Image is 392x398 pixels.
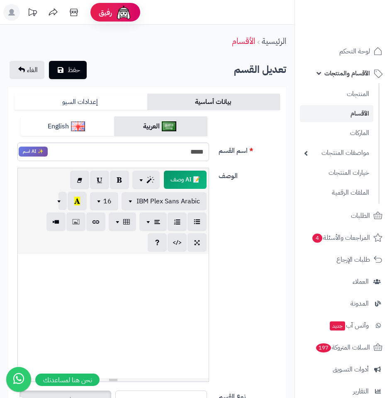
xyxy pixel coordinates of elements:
a: وآتس آبجديد [300,316,387,335]
span: السلات المتروكة [315,342,370,353]
a: لوحة التحكم [300,41,387,61]
span: IBM Plex Sans Arabic [136,196,200,206]
a: الرئيسية [262,35,286,47]
span: رفيق [99,7,112,17]
span: العملاء [353,276,369,287]
label: اسم القسم [215,142,283,156]
span: المدونة [351,298,369,309]
a: مواصفات المنتجات [300,144,373,162]
a: الماركات [300,124,373,142]
span: المراجعات والأسئلة [312,232,370,244]
a: إعدادات السيو [15,94,147,110]
a: تحديثات المنصة [22,4,43,23]
button: حفظ [49,61,87,79]
a: الغاء [10,61,44,79]
a: السلات المتروكة197 [300,338,387,357]
a: الطلبات [300,206,387,226]
a: بيانات أساسية [147,94,280,110]
a: خيارات المنتجات [300,164,373,182]
a: أدوات التسويق [300,359,387,379]
span: لوحة التحكم [339,46,370,57]
span: الأقسام والمنتجات [324,68,370,79]
button: 16 [90,192,118,210]
span: وآتس آب [329,320,369,331]
span: 4 [312,234,322,243]
label: الوصف [215,168,283,181]
a: الأقسام [232,35,255,47]
b: تعديل القسم [234,62,286,77]
a: المراجعات والأسئلة4 [300,228,387,248]
span: أدوات التسويق [333,364,369,375]
span: جديد [330,321,345,330]
span: 16 [103,196,112,206]
img: العربية [162,121,176,131]
a: العملاء [300,272,387,292]
a: طلبات الإرجاع [300,250,387,270]
img: ai-face.png [115,4,132,21]
a: المنتجات [300,85,373,103]
a: English [21,116,114,137]
span: التقارير [353,386,369,397]
span: الغاء [27,65,38,75]
span: انقر لاستخدام رفيقك الذكي [19,147,48,157]
img: English [71,121,85,131]
button: IBM Plex Sans Arabic [122,192,207,210]
span: انقر لاستخدام رفيقك الذكي [164,171,207,189]
span: 197 [316,343,331,352]
a: الأقسام [300,105,373,122]
span: حفظ [68,65,80,75]
a: العربية [114,116,207,137]
span: الطلبات [351,210,370,222]
a: المدونة [300,294,387,314]
span: طلبات الإرجاع [336,254,370,265]
a: الملفات الرقمية [300,184,373,202]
